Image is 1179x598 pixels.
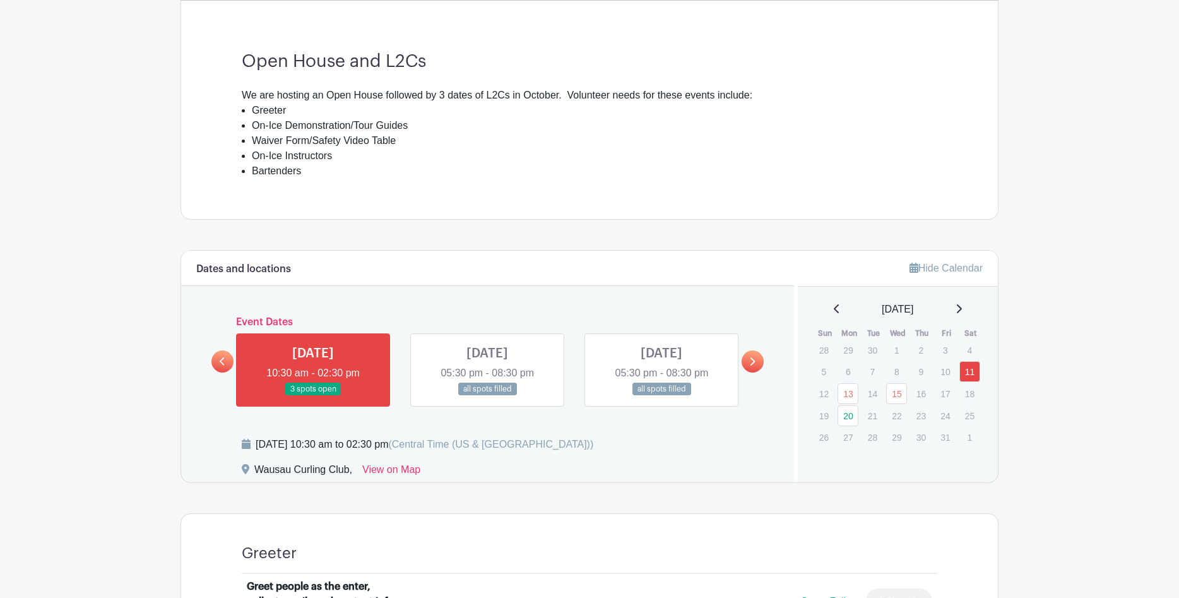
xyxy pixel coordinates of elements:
[959,428,980,447] p: 1
[959,327,983,340] th: Sat
[935,340,956,360] p: 3
[814,384,834,404] p: 12
[911,362,932,381] p: 9
[959,361,980,382] a: 11
[862,362,883,381] p: 7
[911,428,932,447] p: 30
[886,362,907,381] p: 8
[838,340,858,360] p: 29
[935,406,956,426] p: 24
[959,340,980,360] p: 4
[814,362,834,381] p: 5
[252,148,937,164] li: On-Ice Instructors
[935,362,956,381] p: 10
[886,428,907,447] p: 29
[388,439,593,450] span: (Central Time (US & [GEOGRAPHIC_DATA]))
[813,327,838,340] th: Sun
[862,327,886,340] th: Tue
[254,462,352,482] div: Wausau Curling Club,
[362,462,420,482] a: View on Map
[862,340,883,360] p: 30
[882,302,913,317] span: [DATE]
[886,383,907,404] a: 15
[256,437,593,452] div: [DATE] 10:30 am to 02:30 pm
[886,406,907,426] p: 22
[935,428,956,447] p: 31
[837,327,862,340] th: Mon
[838,383,858,404] a: 13
[252,164,937,179] li: Bartenders
[886,340,907,360] p: 1
[838,428,858,447] p: 27
[234,316,742,328] h6: Event Dates
[242,544,297,563] h4: Greeter
[252,133,937,148] li: Waiver Form/Safety Video Table
[911,340,932,360] p: 2
[935,384,956,404] p: 17
[814,406,834,426] p: 19
[909,263,983,273] a: Hide Calendar
[886,327,910,340] th: Wed
[862,384,883,404] p: 14
[862,406,883,426] p: 21
[911,406,932,426] p: 23
[252,103,937,118] li: Greeter
[838,362,858,381] p: 6
[814,340,834,360] p: 28
[196,263,291,275] h6: Dates and locations
[814,428,834,447] p: 26
[242,51,937,73] h3: Open House and L2Cs
[959,384,980,404] p: 18
[862,428,883,447] p: 28
[934,327,959,340] th: Fri
[242,88,937,103] div: We are hosting an Open House followed by 3 dates of L2Cs in October. Volunteer needs for these ev...
[959,406,980,426] p: 25
[911,384,932,404] p: 16
[838,405,858,426] a: 20
[252,118,937,133] li: On-Ice Demonstration/Tour Guides
[910,327,935,340] th: Thu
